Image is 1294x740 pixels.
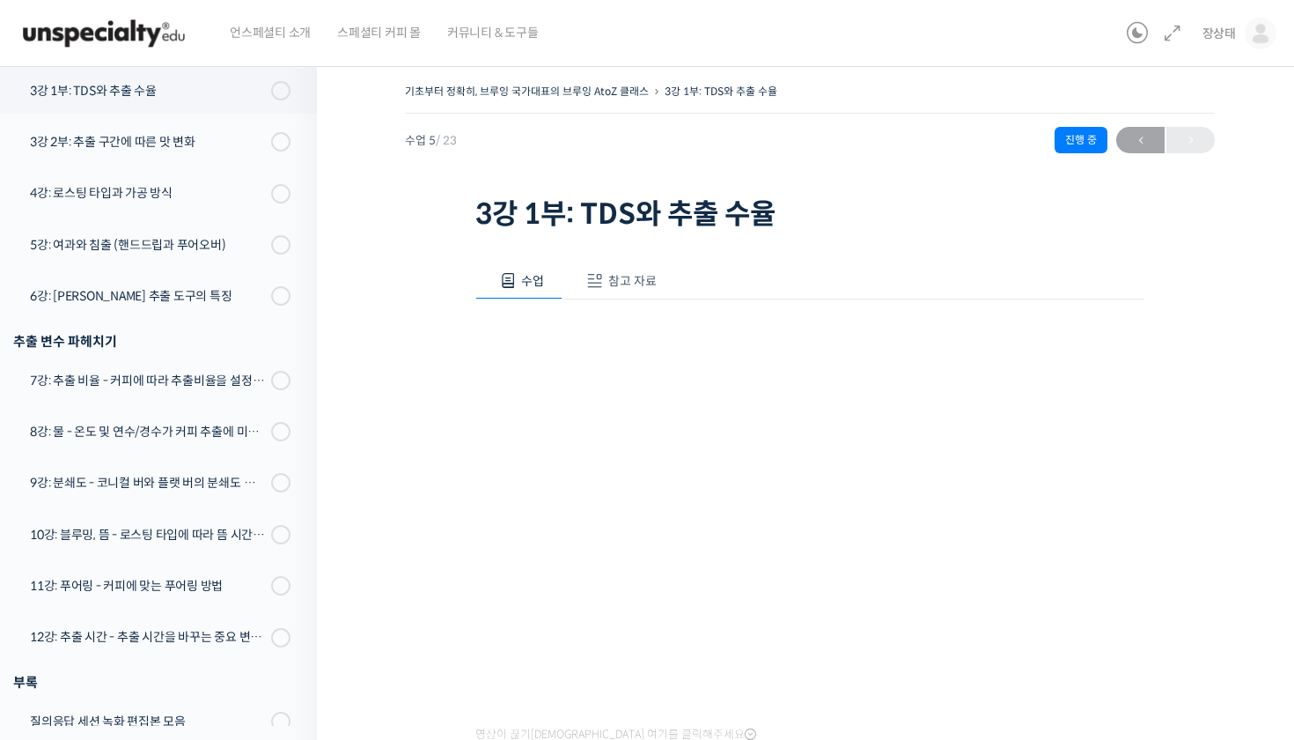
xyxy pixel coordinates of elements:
span: ← [1116,129,1165,152]
div: 5강: 여과와 침출 (핸드드립과 푸어오버) [30,235,266,255]
a: 3강 1부: TDS와 추출 수율 [665,85,777,98]
div: 4강: 로스팅 타입과 가공 방식 [30,183,266,203]
span: 수업 [521,273,544,289]
div: 추출 변수 파헤치기 [13,329,290,353]
div: 3강 1부: TDS와 추출 수율 [30,81,266,100]
div: 7강: 추출 비율 - 커피에 따라 추출비율을 설정하는 방법 [30,371,266,390]
a: 설정 [227,559,338,603]
div: 진행 중 [1055,127,1107,153]
div: 부록 [13,670,290,694]
span: 대화 [161,586,182,600]
span: 설정 [272,585,293,599]
span: 수업 5 [405,135,457,146]
div: 3강 2부: 추출 구간에 따른 맛 변화 [30,132,266,152]
div: 12강: 추출 시간 - 추출 시간을 바꾸는 중요 변수 파헤치기 [30,627,266,647]
a: 기초부터 정확히, 브루잉 국가대표의 브루잉 AtoZ 클래스 [405,85,649,98]
div: 11강: 푸어링 - 커피에 맞는 푸어링 방법 [30,576,266,596]
h1: 3강 1부: TDS와 추출 수율 [475,197,1144,231]
div: 10강: 블루밍, 뜸 - 로스팅 타입에 따라 뜸 시간을 다르게 해야 하는 이유 [30,525,266,544]
div: 9강: 분쇄도 - 코니컬 버와 플랫 버의 분쇄도 차이는 왜 추출 결과물에 영향을 미치는가 [30,473,266,492]
a: 홈 [5,559,116,603]
span: / 23 [436,133,457,148]
a: ←이전 [1116,127,1165,153]
div: 질의응답 세션 녹화 편집본 모음 [30,712,266,731]
div: 6강: [PERSON_NAME] 추출 도구의 특징 [30,286,266,306]
span: 장상태 [1202,26,1236,41]
span: 참고 자료 [608,273,657,289]
span: 홈 [55,585,66,599]
a: 대화 [116,559,227,603]
div: 8강: 물 - 온도 및 연수/경수가 커피 추출에 미치는 영향 [30,422,266,441]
